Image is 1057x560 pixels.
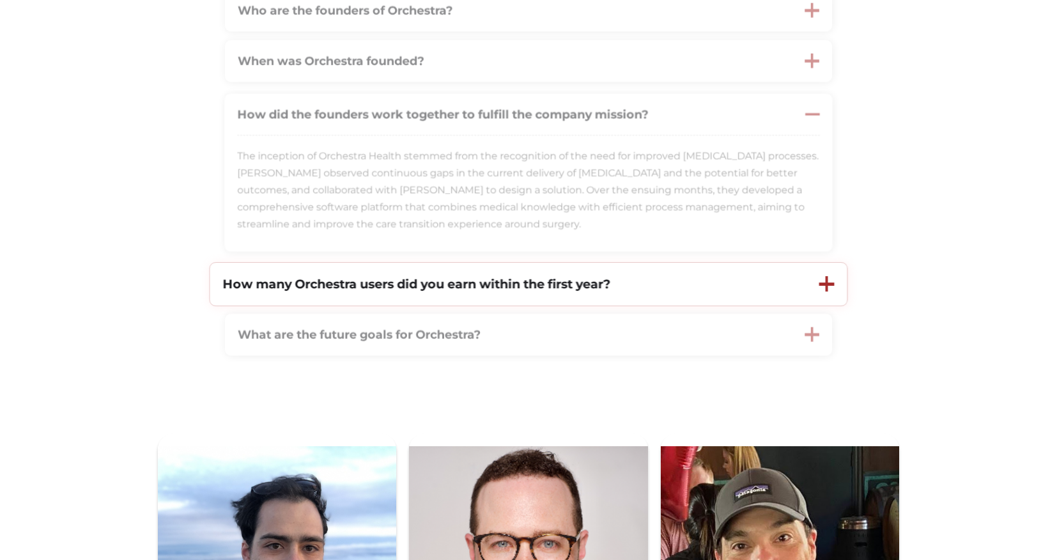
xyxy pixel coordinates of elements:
[238,54,424,68] strong: When was Orchestra founded?
[237,107,648,121] strong: How did the founders work together to fulfill the company mission?
[222,276,610,292] strong: How many Orchestra users did you earn within the first year?
[237,148,819,233] p: The inception of Orchestra Health stemmed from the recognition of the need for improved [MEDICAL_...
[238,3,452,18] strong: Who are the founders of Orchestra?
[238,327,481,342] strong: What are the future goals for Orchestra?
